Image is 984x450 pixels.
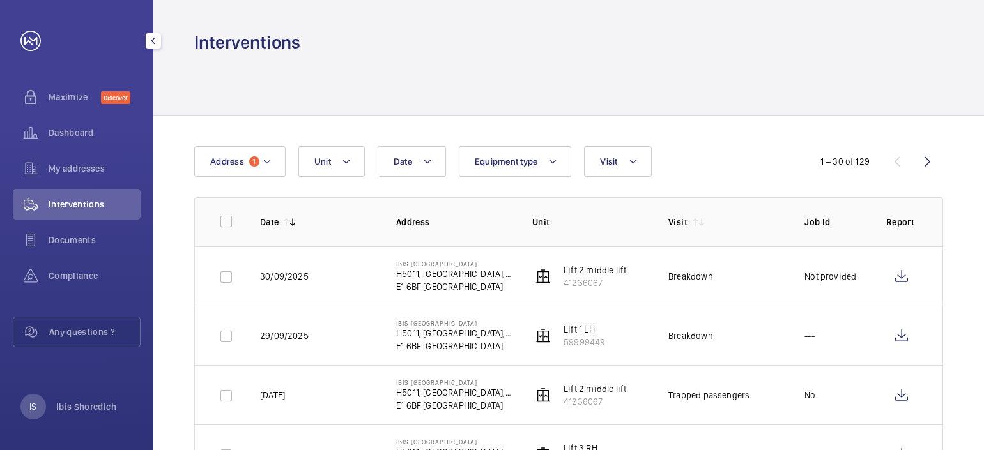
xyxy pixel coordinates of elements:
p: IBIS [GEOGRAPHIC_DATA] [396,438,512,446]
span: Compliance [49,269,141,282]
span: Discover [101,91,130,104]
p: Date [260,216,279,229]
p: --- [804,329,815,342]
img: elevator.svg [535,387,551,403]
span: Visit [600,156,617,167]
p: 41236067 [564,395,626,408]
div: Breakdown [668,270,713,283]
div: Breakdown [668,329,713,342]
span: Maximize [49,91,101,103]
p: No [804,389,815,401]
p: 29/09/2025 [260,329,309,342]
img: elevator.svg [535,269,551,284]
button: Address1 [194,146,286,177]
p: Not provided [804,270,856,283]
span: Address [210,156,244,167]
p: H5011, [GEOGRAPHIC_DATA], [STREET_ADDRESS] [396,327,512,340]
p: Lift 2 middle lift [564,382,626,395]
p: 30/09/2025 [260,270,309,283]
p: H5011, [GEOGRAPHIC_DATA], [STREET_ADDRESS] [396,386,512,399]
span: Unit [314,156,331,167]
p: H5011, [GEOGRAPHIC_DATA], [STREET_ADDRESS] [396,267,512,280]
p: IS [29,400,36,413]
p: IBIS [GEOGRAPHIC_DATA] [396,379,512,386]
p: Report [886,216,917,229]
p: E1 6BF [GEOGRAPHIC_DATA] [396,340,512,352]
div: 1 – 30 of 129 [820,155,870,168]
p: Ibis Shoredich [56,400,116,413]
span: Equipment type [475,156,538,167]
span: Any questions ? [49,326,140,338]
span: Date [394,156,412,167]
button: Visit [584,146,651,177]
span: Documents [49,234,141,246]
p: Lift 2 middle lift [564,264,626,276]
button: Equipment type [459,146,572,177]
p: Unit [532,216,648,229]
p: E1 6BF [GEOGRAPHIC_DATA] [396,280,512,293]
button: Date [378,146,446,177]
button: Unit [298,146,365,177]
p: IBIS [GEOGRAPHIC_DATA] [396,319,512,327]
p: 41236067 [564,276,626,289]
span: Dashboard [49,126,141,139]
p: [DATE] [260,389,285,401]
p: IBIS [GEOGRAPHIC_DATA] [396,260,512,267]
p: E1 6BF [GEOGRAPHIC_DATA] [396,399,512,412]
p: 59999449 [564,336,605,349]
span: 1 [249,156,259,167]
img: elevator.svg [535,328,551,343]
p: Lift 1 LH [564,323,605,336]
p: Address [396,216,512,229]
span: Interventions [49,198,141,211]
p: Visit [668,216,688,229]
p: Job Id [804,216,866,229]
div: Trapped passengers [668,389,750,401]
h1: Interventions [194,31,300,54]
span: My addresses [49,162,141,175]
